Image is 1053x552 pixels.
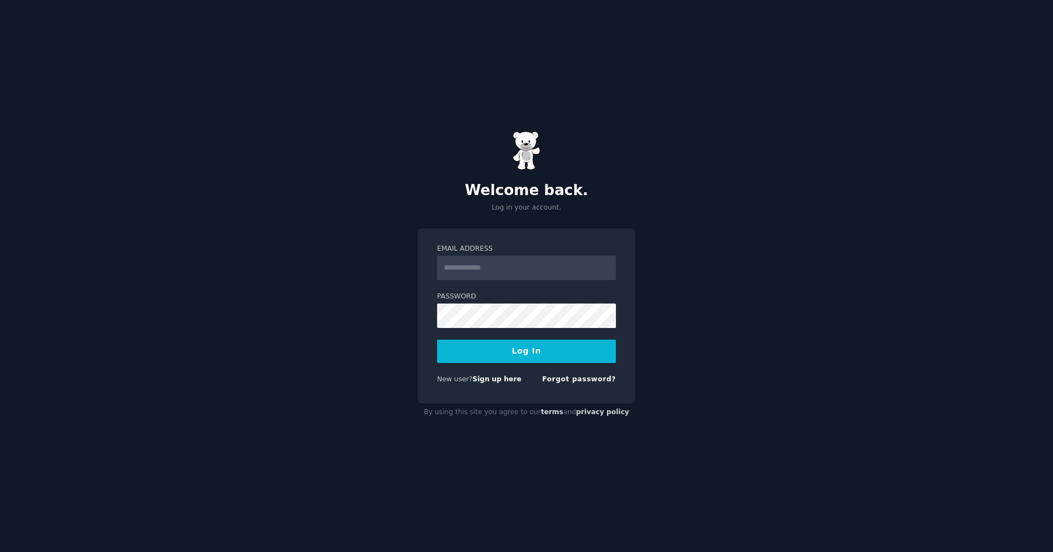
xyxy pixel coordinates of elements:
button: Log In [437,340,616,363]
label: Password [437,292,616,302]
img: Gummy Bear [513,131,540,170]
p: Log in your account. [418,203,635,213]
label: Email Address [437,244,616,254]
a: terms [541,408,563,416]
span: New user? [437,375,473,383]
a: Forgot password? [542,375,616,383]
a: Sign up here [473,375,522,383]
a: privacy policy [576,408,629,416]
div: By using this site you agree to our and [418,404,635,421]
h2: Welcome back. [418,182,635,200]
